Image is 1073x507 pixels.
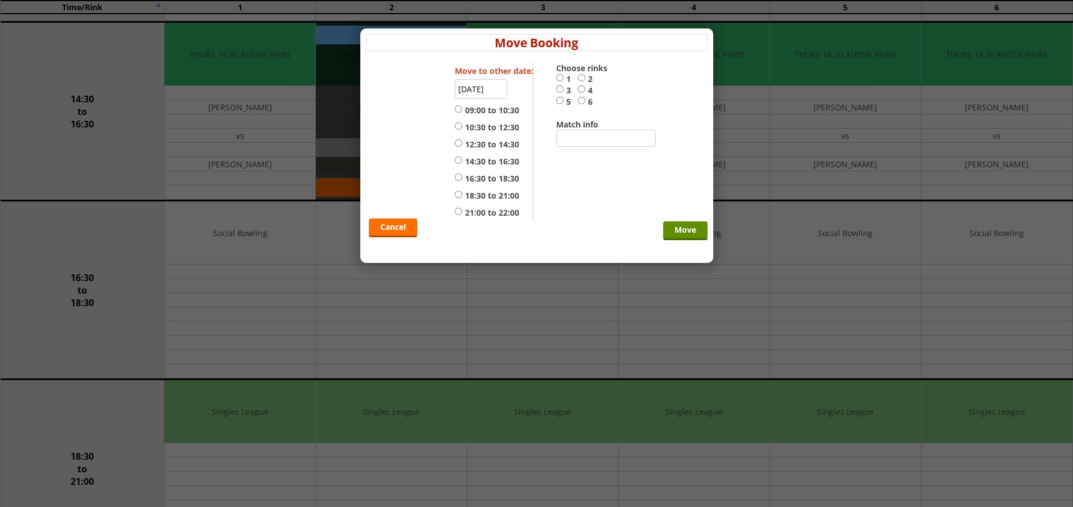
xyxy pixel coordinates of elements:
a: x [701,32,708,48]
label: 18:30 to 21:00 [455,190,519,201]
input: 4 [578,85,585,93]
h4: Move Booking [366,34,708,51]
input: 14:30 to 16:30 [455,156,462,164]
input: Move [663,221,708,240]
label: 4 [578,85,599,96]
input: 5 [556,96,564,105]
label: Match info [556,119,618,130]
input: 3 [556,85,564,93]
label: 12:30 to 14:30 [455,139,519,150]
input: 10:30 to 12:30 [455,122,462,130]
input: 21:00 to 22:00 [455,207,462,216]
input: 16:30 to 18:30 [455,173,462,182]
label: Choose rinks [556,63,618,73]
input: 09:00 to 10:30 [455,105,462,113]
input: 1 [556,73,564,82]
label: Move to other date: [455,65,533,76]
label: 3 [556,85,578,96]
input: Select date... [455,79,507,99]
input: 6 [578,96,585,105]
label: 14:30 to 16:30 [455,156,519,167]
label: 5 [556,96,578,108]
label: 1 [556,73,578,85]
label: 10:30 to 12:30 [455,122,519,133]
label: 6 [578,96,599,108]
label: 16:30 to 18:30 [455,173,519,184]
label: 2 [578,73,599,85]
input: 18:30 to 21:00 [455,190,462,199]
label: 21:00 to 22:00 [455,207,519,219]
input: 2 [578,73,585,82]
a: Cancel [369,219,417,237]
label: 09:00 to 10:30 [455,105,519,116]
input: 12:30 to 14:30 [455,139,462,147]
